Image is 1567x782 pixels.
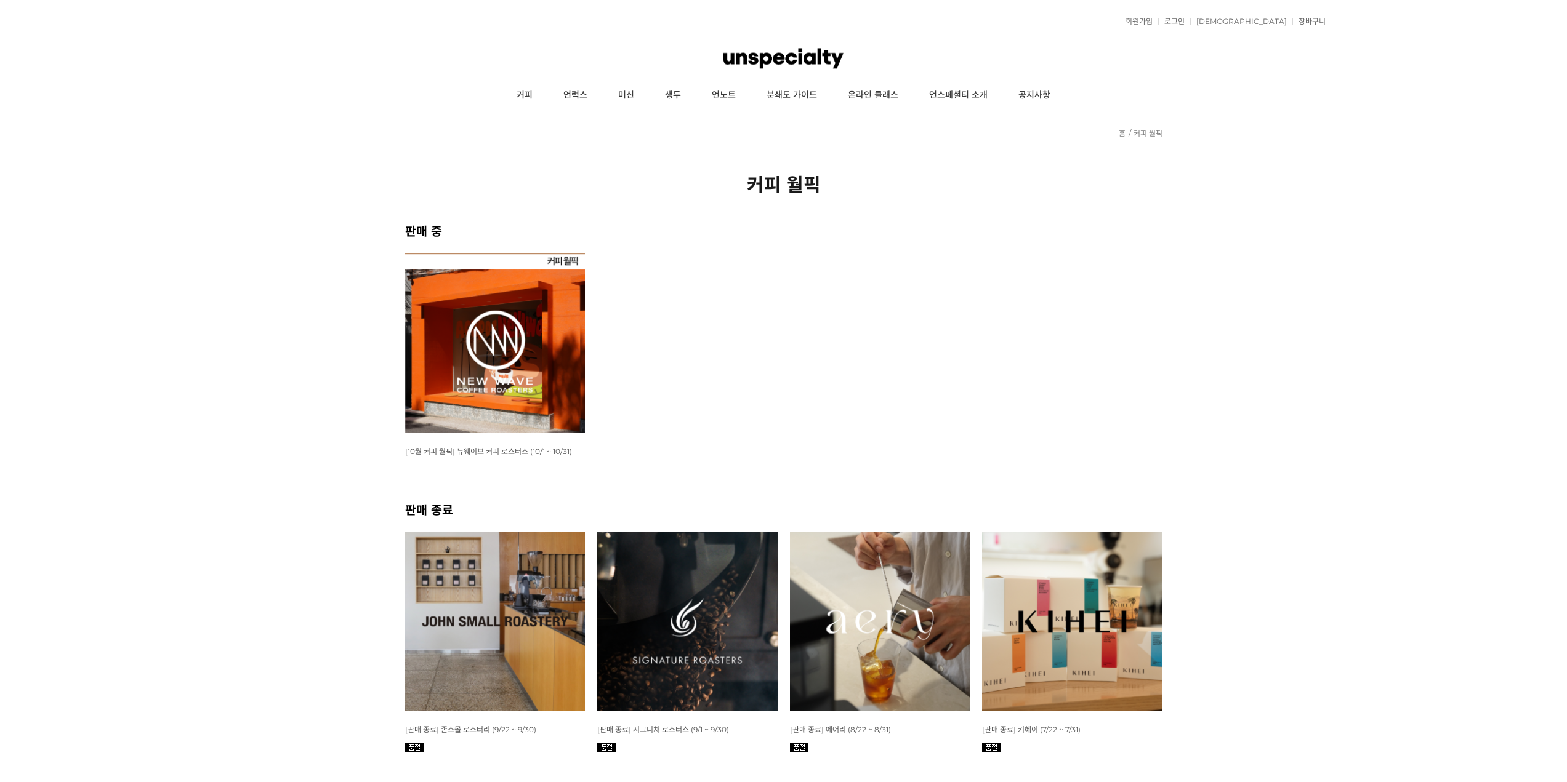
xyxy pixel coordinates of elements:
[696,80,751,111] a: 언노트
[405,170,1162,197] h2: 커피 월픽
[982,724,1081,734] a: [판매 종료] 키헤이 (7/22 ~ 7/31)
[597,724,729,734] a: [판매 종료] 시그니쳐 로스터스 (9/1 ~ 9/30)
[751,80,832,111] a: 분쇄도 가이드
[790,724,891,734] a: [판매 종료] 에어리 (8/22 ~ 8/31)
[405,253,586,433] img: [10월 커피 월픽] 뉴웨이브 커피 로스터스 (10/1 ~ 10/31)
[723,40,843,77] img: 언스페셜티 몰
[1292,18,1326,25] a: 장바구니
[597,725,729,734] span: [판매 종료] 시그니쳐 로스터스 (9/1 ~ 9/30)
[790,743,808,752] img: 품절
[597,532,778,712] img: [판매 종료] 시그니쳐 로스터스 (9/1 ~ 9/30)
[832,80,914,111] a: 온라인 클래스
[405,725,536,734] span: [판매 종료] 존스몰 로스터리 (9/22 ~ 9/30)
[405,500,1162,518] h2: 판매 종료
[405,724,536,734] a: [판매 종료] 존스몰 로스터리 (9/22 ~ 9/30)
[405,221,1162,239] h2: 판매 중
[501,80,548,111] a: 커피
[1158,18,1185,25] a: 로그인
[405,743,424,752] img: 품절
[1119,129,1126,138] a: 홈
[405,532,586,712] img: [판매 종료] 존스몰 로스터리 (9/22 ~ 9/30)
[603,80,650,111] a: 머신
[405,447,572,456] span: [10월 커피 월픽] 뉴웨이브 커피 로스터스 (10/1 ~ 10/31)
[1119,18,1153,25] a: 회원가입
[597,743,616,752] img: 품절
[1134,129,1162,138] a: 커피 월픽
[790,532,970,712] img: 8월 커피 스몰 월픽 에어리
[982,743,1001,752] img: 품절
[914,80,1003,111] a: 언스페셜티 소개
[650,80,696,111] a: 생두
[548,80,603,111] a: 언럭스
[1190,18,1287,25] a: [DEMOGRAPHIC_DATA]
[982,532,1162,712] img: 7월 커피 스몰 월픽 키헤이
[982,725,1081,734] span: [판매 종료] 키헤이 (7/22 ~ 7/31)
[405,446,572,456] a: [10월 커피 월픽] 뉴웨이브 커피 로스터스 (10/1 ~ 10/31)
[1003,80,1066,111] a: 공지사항
[790,725,891,734] span: [판매 종료] 에어리 (8/22 ~ 8/31)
